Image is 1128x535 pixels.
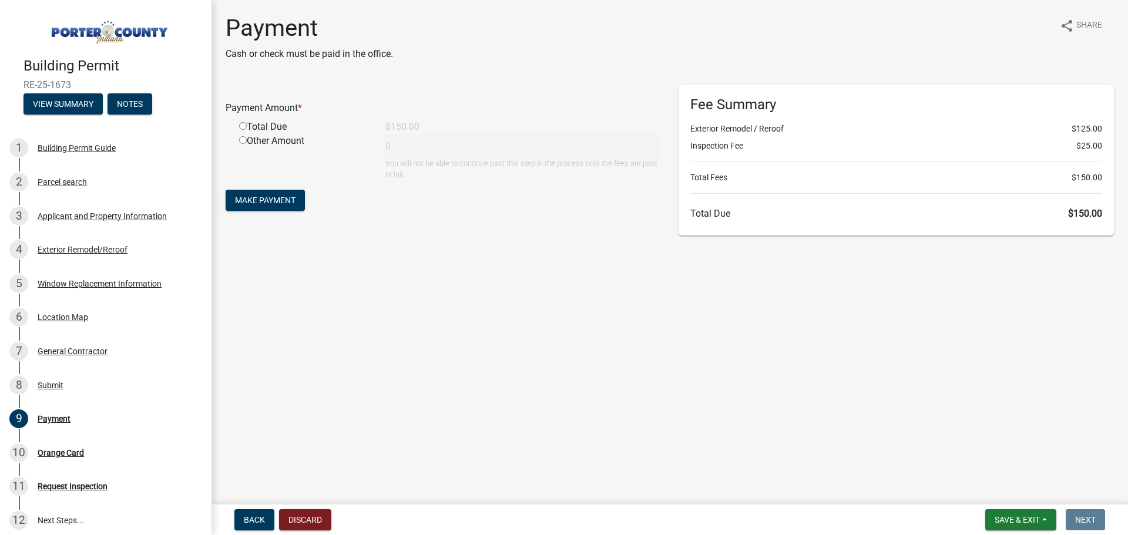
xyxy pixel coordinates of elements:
button: Discard [279,509,331,530]
div: Other Amount [230,134,377,180]
div: 11 [9,477,28,496]
div: 9 [9,409,28,428]
div: Building Permit Guide [38,144,116,152]
div: Exterior Remodel/Reroof [38,245,127,254]
h6: Total Due [690,208,1102,219]
div: Request Inspection [38,482,108,490]
li: Exterior Remodel / Reroof [690,123,1102,135]
wm-modal-confirm: Summary [23,100,103,109]
i: share [1060,19,1074,33]
span: Save & Exit [995,515,1040,524]
div: General Contractor [38,347,108,355]
div: Window Replacement Information [38,280,162,288]
div: 1 [9,139,28,157]
div: Location Map [38,313,88,321]
h6: Fee Summary [690,96,1102,113]
div: Payment Amount [217,101,670,115]
button: Next [1066,509,1105,530]
span: Next [1075,515,1096,524]
img: Porter County, Indiana [23,12,193,45]
div: 6 [9,308,28,327]
div: 3 [9,207,28,226]
button: Notes [108,93,152,115]
button: shareShare [1050,14,1112,37]
h1: Payment [226,14,393,42]
h4: Building Permit [23,58,202,75]
span: Make Payment [235,196,296,205]
span: Back [244,515,265,524]
div: Parcel search [38,178,87,186]
div: Submit [38,381,63,389]
button: Make Payment [226,190,305,211]
wm-modal-confirm: Notes [108,100,152,109]
div: Payment [38,415,70,423]
span: $150.00 [1068,208,1102,219]
button: Save & Exit [985,509,1056,530]
p: Cash or check must be paid in the office. [226,47,393,61]
li: Total Fees [690,171,1102,184]
span: RE-25-1673 [23,79,188,90]
button: View Summary [23,93,103,115]
span: $150.00 [1072,171,1102,184]
span: $25.00 [1076,140,1102,152]
button: Back [234,509,274,530]
div: 12 [9,511,28,530]
div: Orange Card [38,449,84,457]
span: Share [1076,19,1102,33]
div: 7 [9,342,28,361]
li: Inspection Fee [690,140,1102,152]
div: 5 [9,274,28,293]
div: Applicant and Property Information [38,212,167,220]
div: 4 [9,240,28,259]
div: 10 [9,443,28,462]
div: Total Due [230,120,377,134]
div: 2 [9,173,28,191]
span: $125.00 [1072,123,1102,135]
div: 8 [9,376,28,395]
